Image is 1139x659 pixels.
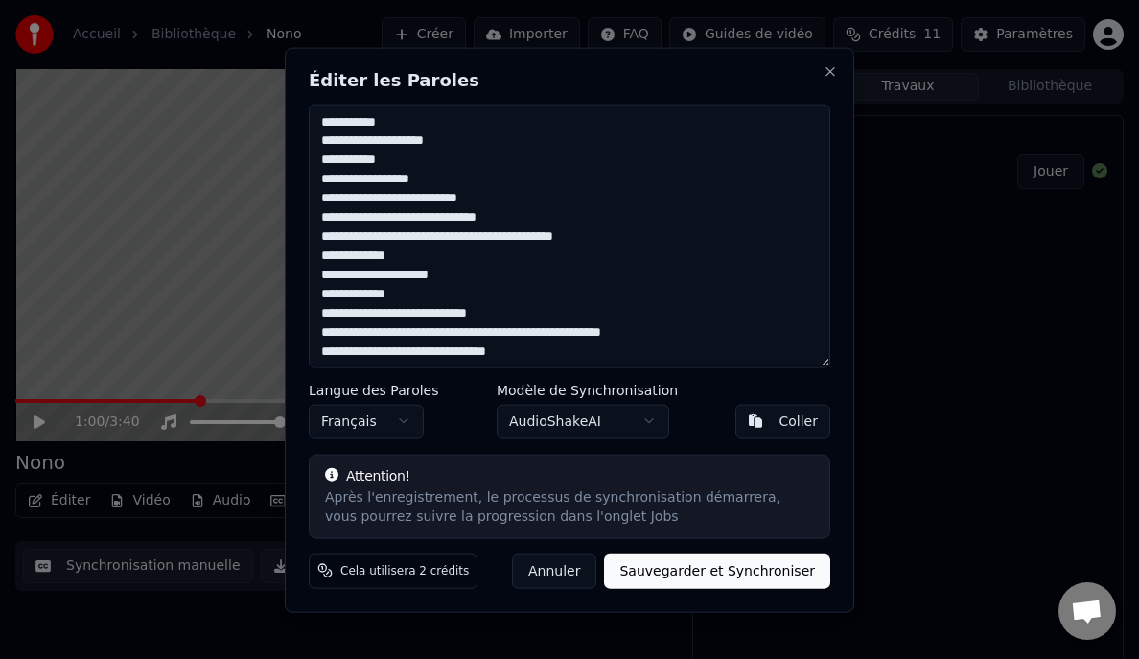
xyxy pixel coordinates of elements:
[309,383,439,396] label: Langue des Paroles
[735,404,830,438] button: Coller
[497,383,678,396] label: Modèle de Synchronisation
[340,563,469,578] span: Cela utilisera 2 crédits
[512,553,596,588] button: Annuler
[325,487,814,526] div: Après l'enregistrement, le processus de synchronisation démarrera, vous pourrez suivre la progres...
[325,466,814,485] div: Attention!
[779,412,818,431] div: Coller
[309,71,830,88] h2: Éditer les Paroles
[604,553,830,588] button: Sauvegarder et Synchroniser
